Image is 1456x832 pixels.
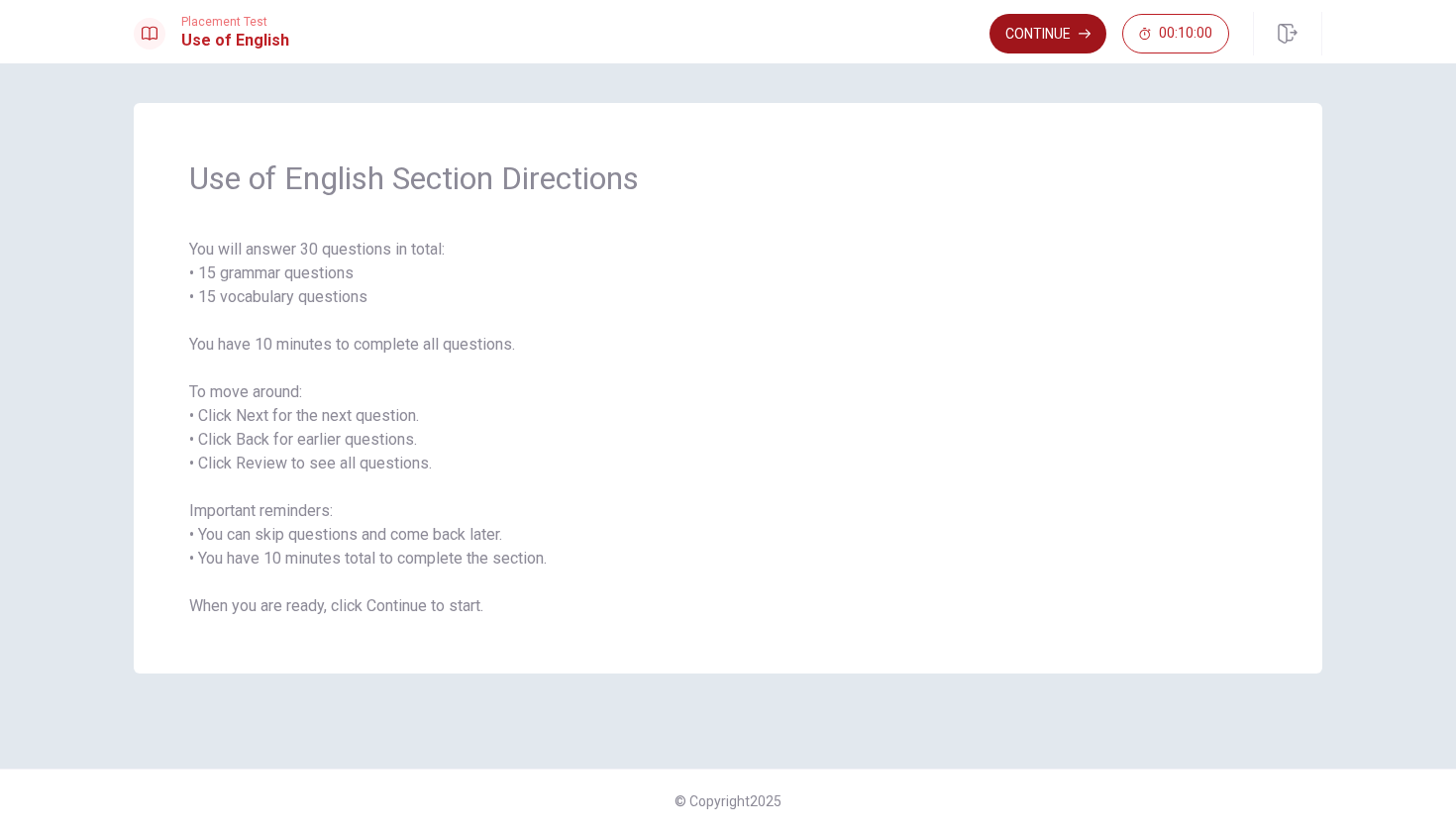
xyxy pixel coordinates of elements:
[181,29,289,52] h1: Use of English
[189,238,1267,618] span: You will answer 30 questions in total: • 15 grammar questions • 15 vocabulary questions You have ...
[675,793,781,809] span: © Copyright 2025
[1159,26,1212,42] span: 00:10:00
[989,14,1106,53] button: Continue
[181,15,289,29] span: Placement Test
[189,158,1267,198] span: Use of English Section Directions
[1122,14,1229,53] button: 00:10:00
